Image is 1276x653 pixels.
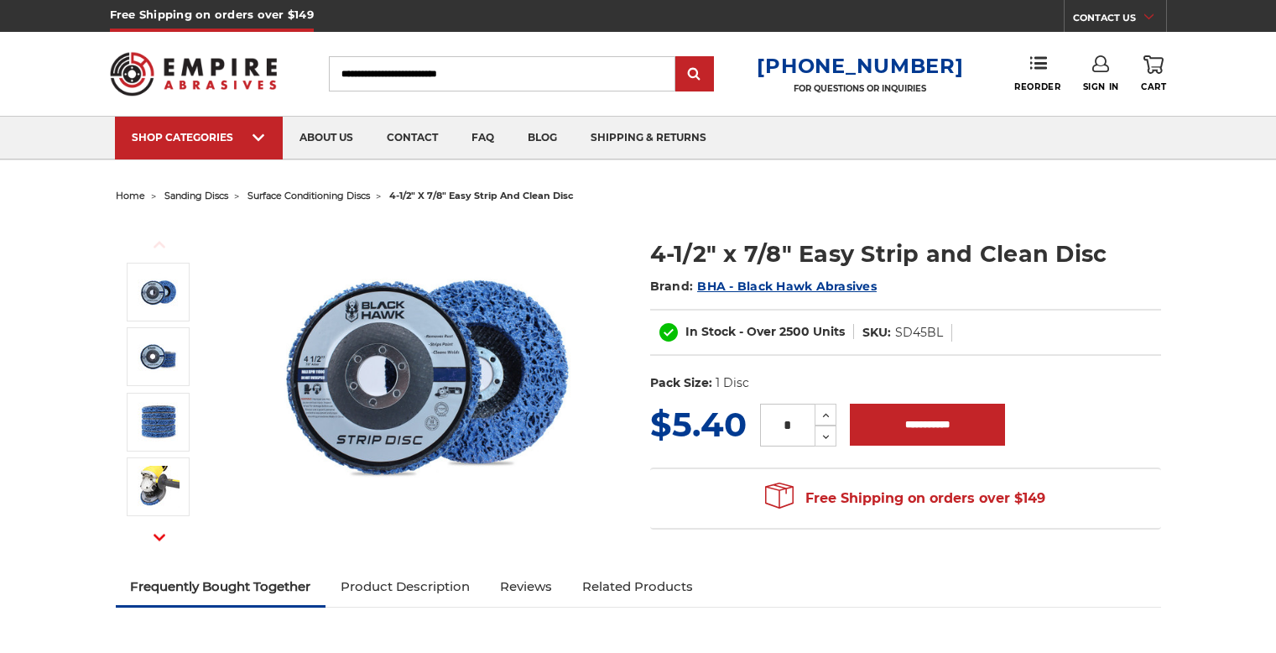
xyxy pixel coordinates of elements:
[164,190,228,201] a: sanding discs
[132,131,266,144] div: SHOP CATEGORIES
[862,324,891,342] dt: SKU:
[389,190,574,201] span: 4-1/2" x 7/8" easy strip and clean disc
[485,568,567,605] a: Reviews
[1073,8,1166,32] a: CONTACT US
[716,374,749,392] dd: 1 Disc
[650,374,712,392] dt: Pack Size:
[1141,81,1166,92] span: Cart
[1083,81,1119,92] span: Sign In
[650,238,1161,270] h1: 4-1/2" x 7/8" Easy Strip and Clean Disc
[110,41,278,107] img: Empire Abrasives
[139,227,180,263] button: Previous
[1014,55,1060,91] a: Reorder
[685,324,736,339] span: In Stock
[259,220,595,533] img: 4-1/2" x 7/8" Easy Strip and Clean Disc
[697,279,877,294] a: BHA - Black Hawk Abrasives
[455,117,511,159] a: faq
[779,324,810,339] span: 2500
[895,324,943,342] dd: SD45BL
[650,404,747,445] span: $5.40
[138,466,180,508] img: 4-1/2" x 7/8" Easy Strip and Clean Disc
[116,568,326,605] a: Frequently Bought Together
[247,190,370,201] a: surface conditioning discs
[650,279,694,294] span: Brand:
[511,117,574,159] a: blog
[116,190,145,201] a: home
[765,482,1045,515] span: Free Shipping on orders over $149
[1141,55,1166,92] a: Cart
[1014,81,1060,92] span: Reorder
[739,324,776,339] span: - Over
[138,402,180,441] img: 4-1/2" x 7/8" Easy Strip and Clean Disc
[574,117,723,159] a: shipping & returns
[283,117,370,159] a: about us
[138,273,180,312] img: 4-1/2" x 7/8" Easy Strip and Clean Disc
[757,83,963,94] p: FOR QUESTIONS OR INQUIRIES
[139,519,180,555] button: Next
[567,568,708,605] a: Related Products
[138,337,180,377] img: 4-1/2" x 7/8" Easy Strip and Clean Disc
[326,568,485,605] a: Product Description
[678,58,711,91] input: Submit
[370,117,455,159] a: contact
[813,324,845,339] span: Units
[757,54,963,78] a: [PHONE_NUMBER]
